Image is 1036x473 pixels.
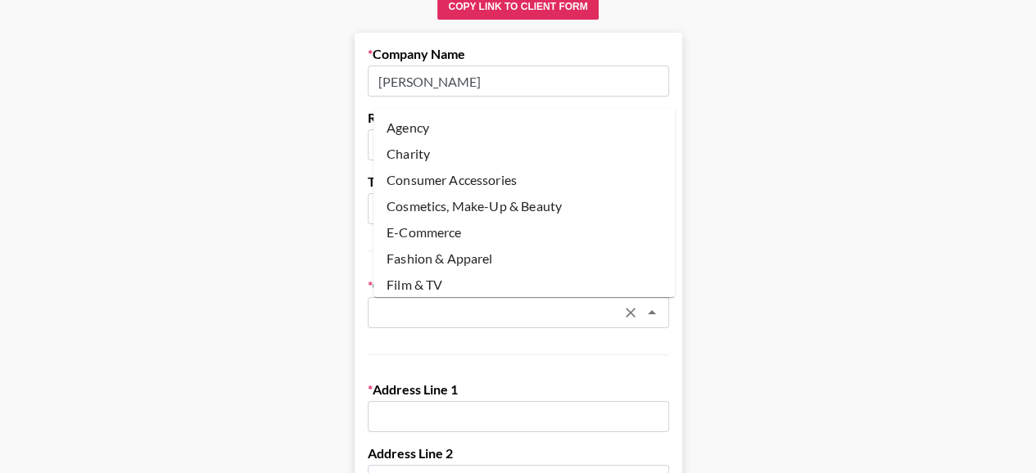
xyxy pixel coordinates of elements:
[368,445,669,462] label: Address Line 2
[368,46,669,62] label: Company Name
[619,301,642,324] button: Clear
[368,381,669,398] label: Address Line 1
[373,246,675,272] li: Fashion & Apparel
[368,277,669,294] label: Company Sector
[373,115,675,141] li: Agency
[373,272,675,298] li: Film & TV
[373,193,675,219] li: Cosmetics, Make-Up & Beauty
[373,167,675,193] li: Consumer Accessories
[373,141,675,167] li: Charity
[373,219,675,246] li: E-Commerce
[368,110,669,126] label: Registered Name (If Different)
[368,173,669,190] label: Trading Name (If Different)
[640,301,663,324] button: Close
